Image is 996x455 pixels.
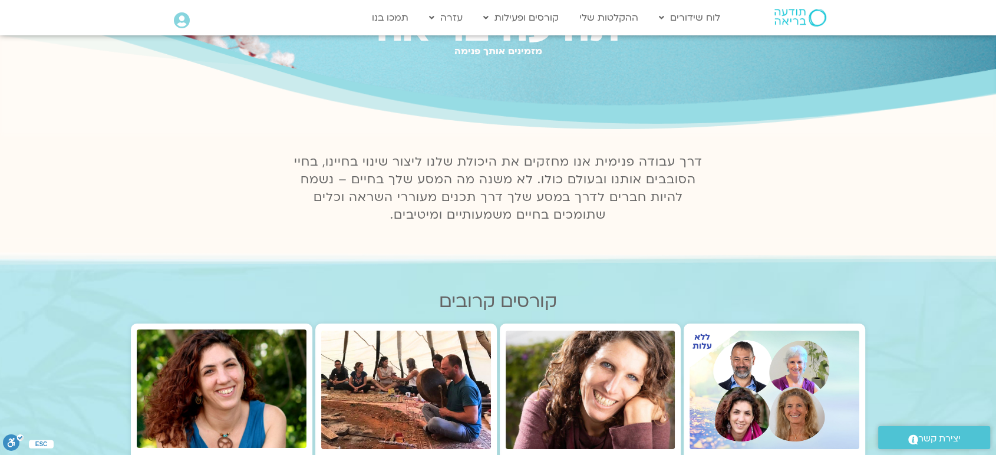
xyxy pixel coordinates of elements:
span: יצירת קשר [918,431,961,447]
a: עזרה [423,6,469,29]
a: ההקלטות שלי [573,6,644,29]
h2: קורסים קרובים [131,291,865,312]
a: יצירת קשר [878,426,990,449]
a: לוח שידורים [653,6,726,29]
img: תודעה בריאה [774,9,826,27]
a: תמכו בנו [366,6,414,29]
p: דרך עבודה פנימית אנו מחזקים את היכולת שלנו ליצור שינוי בחיינו, בחיי הסובבים אותנו ובעולם כולו. לא... [287,153,709,224]
a: קורסים ופעילות [477,6,565,29]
